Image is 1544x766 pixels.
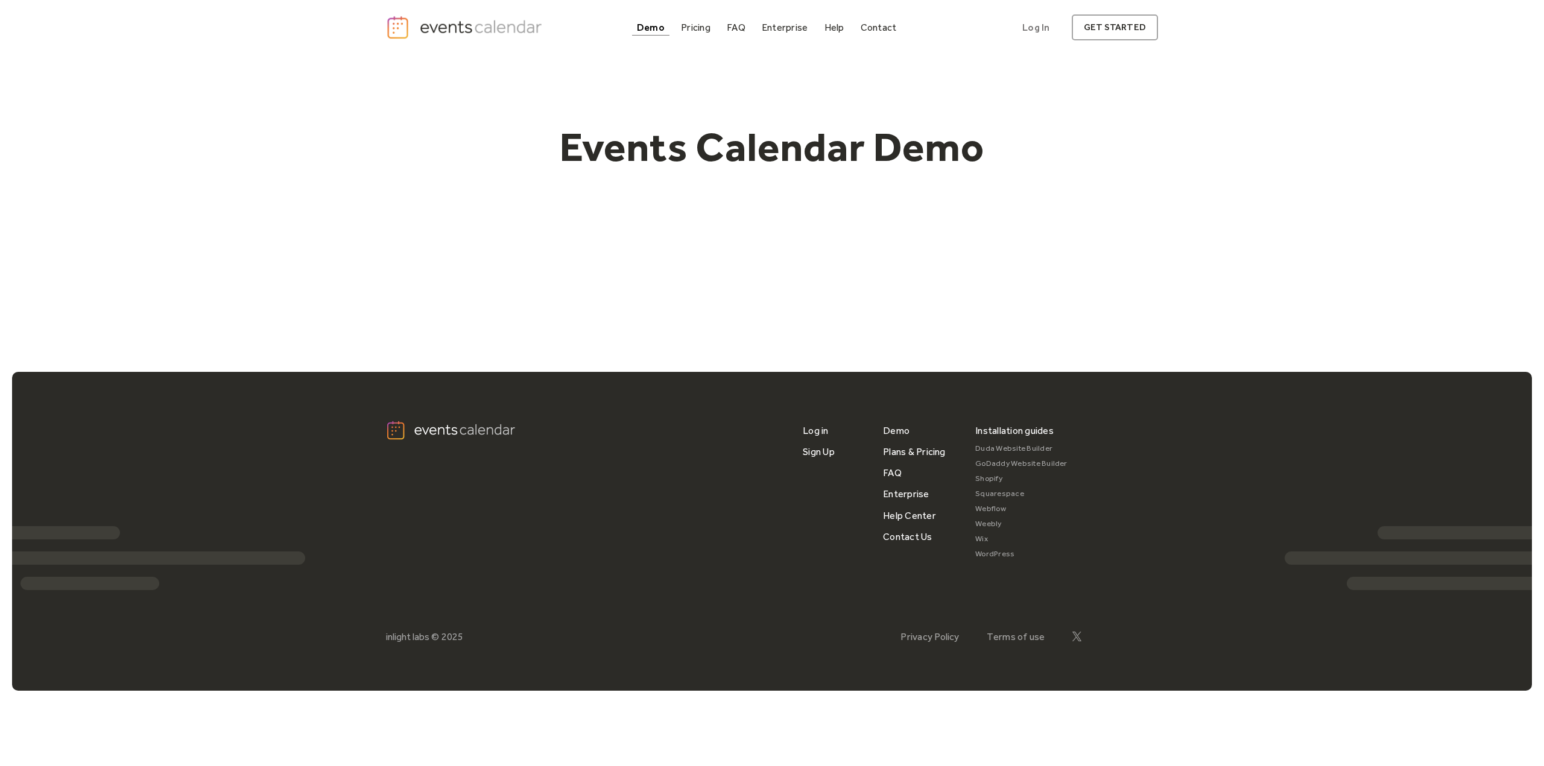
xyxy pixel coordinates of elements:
[883,441,946,462] a: Plans & Pricing
[820,19,849,36] a: Help
[757,19,812,36] a: Enterprise
[975,547,1068,562] a: WordPress
[540,122,1004,172] h1: Events Calendar Demo
[975,471,1068,486] a: Shopify
[637,24,665,31] div: Demo
[975,456,1068,471] a: GoDaddy Website Builder
[975,420,1054,441] div: Installation guides
[1072,14,1158,40] a: get started
[722,19,750,36] a: FAQ
[975,501,1068,516] a: Webflow
[386,631,439,642] div: inlight labs ©
[975,532,1068,547] a: Wix
[883,483,929,504] a: Enterprise
[883,526,932,547] a: Contact Us
[900,631,959,642] a: Privacy Policy
[987,631,1045,642] a: Terms of use
[824,24,844,31] div: Help
[883,505,936,526] a: Help Center
[975,516,1068,532] a: Weebly
[632,19,669,36] a: Demo
[676,19,715,36] a: Pricing
[856,19,902,36] a: Contact
[803,420,828,441] a: Log in
[681,24,710,31] div: Pricing
[386,15,545,40] a: home
[883,420,910,441] a: Demo
[975,486,1068,501] a: Squarespace
[861,24,897,31] div: Contact
[803,441,835,462] a: Sign Up
[883,462,902,483] a: FAQ
[727,24,745,31] div: FAQ
[975,441,1068,456] a: Duda Website Builder
[762,24,808,31] div: Enterprise
[441,631,463,642] div: 2025
[1010,14,1061,40] a: Log In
